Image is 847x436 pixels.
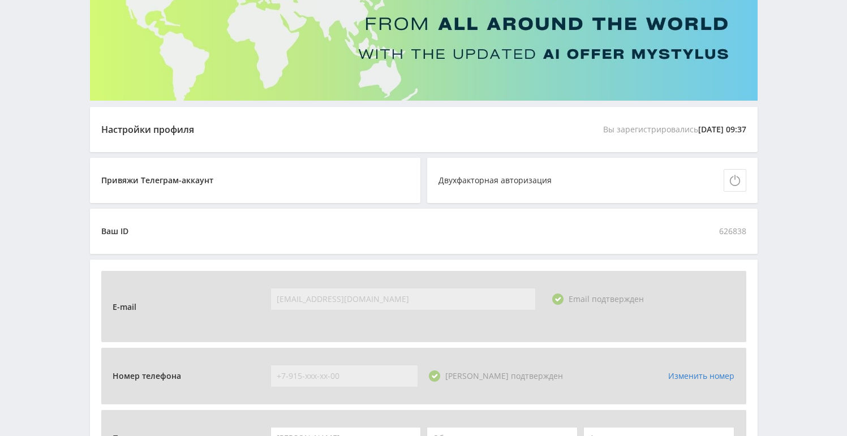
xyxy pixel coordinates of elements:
[719,220,746,243] span: 626838
[113,296,142,318] span: E-mail
[569,293,644,304] span: Email подтвержден
[101,124,194,135] div: Настройки профиля
[603,118,746,141] span: Вы зарегистрировались
[101,227,128,236] div: Ваш ID
[668,370,734,381] a: Изменить номер
[113,365,187,387] span: Номер телефона
[698,118,746,141] span: [DATE] 09:37
[438,176,552,185] div: Двухфакторная авторизация
[101,169,219,192] span: Привяжи Телеграм-аккаунт
[445,370,563,381] span: [PERSON_NAME] подтвержден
